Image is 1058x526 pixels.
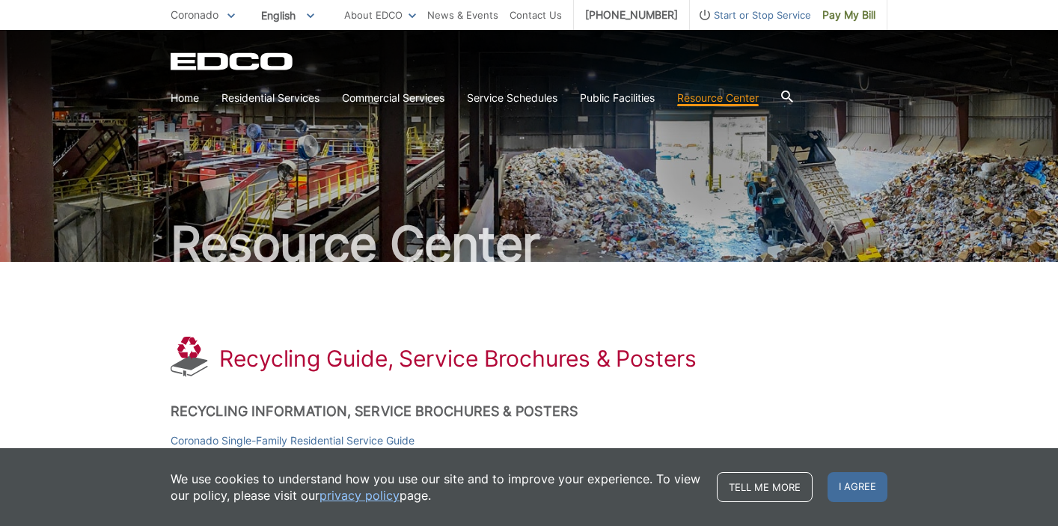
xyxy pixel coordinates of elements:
span: Pay My Bill [822,7,875,23]
a: Resource Center [677,90,759,106]
span: I agree [828,472,887,502]
h1: Recycling Guide, Service Brochures & Posters [219,345,697,372]
a: Service Schedules [467,90,557,106]
a: EDCD logo. Return to the homepage. [171,52,295,70]
a: News & Events [427,7,498,23]
a: Tell me more [717,472,813,502]
a: Contact Us [510,7,562,23]
a: Residential Services [221,90,319,106]
a: Home [171,90,199,106]
a: Coronado Single-Family Residential Service Guide [171,432,415,449]
span: English [250,3,325,28]
p: We use cookies to understand how you use our site and to improve your experience. To view our pol... [171,471,702,504]
a: privacy policy [319,487,400,504]
h2: Resource Center [171,220,887,268]
a: Public Facilities [580,90,655,106]
a: About EDCO [344,7,416,23]
span: Coronado [171,8,218,21]
a: Commercial Services [342,90,444,106]
h2: Recycling Information, Service Brochures & Posters [171,403,887,420]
